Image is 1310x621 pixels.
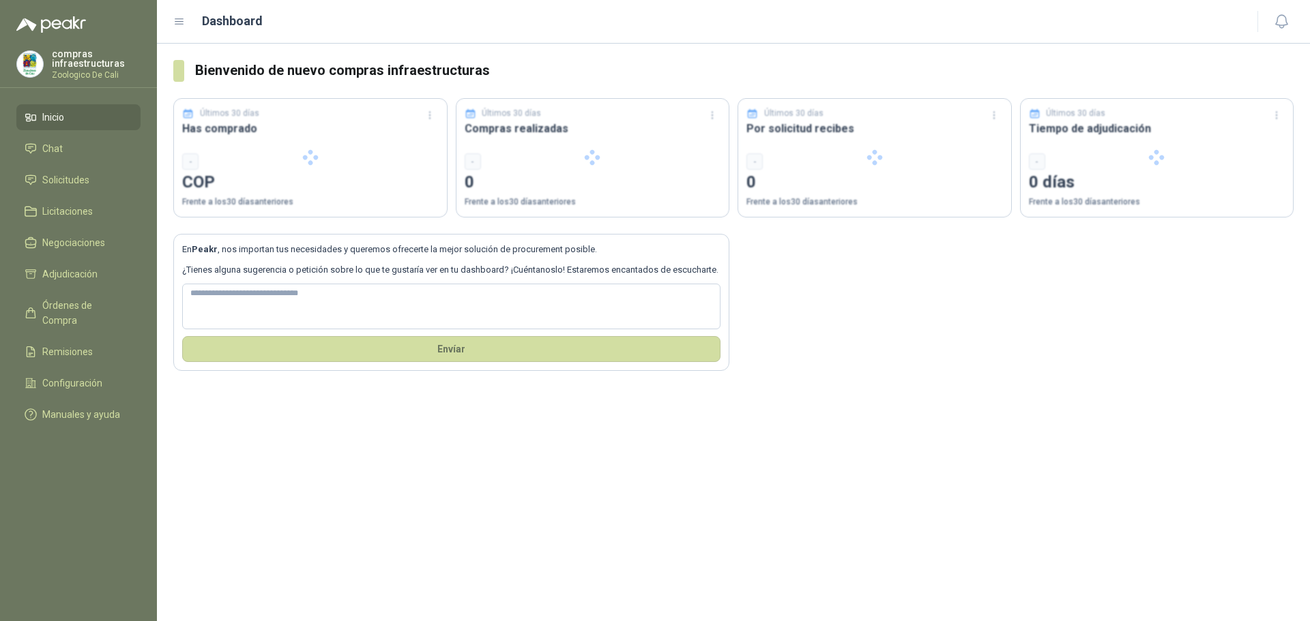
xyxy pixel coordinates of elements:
a: Negociaciones [16,230,141,256]
h3: Bienvenido de nuevo compras infraestructuras [195,60,1294,81]
a: Manuales y ayuda [16,402,141,427]
span: Licitaciones [42,204,93,219]
a: Configuración [16,370,141,396]
button: Envíar [182,336,720,362]
h1: Dashboard [202,12,263,31]
b: Peakr [192,244,218,254]
a: Solicitudes [16,167,141,193]
p: compras infraestructuras [52,49,141,68]
a: Chat [16,136,141,162]
span: Chat [42,141,63,156]
span: Configuración [42,376,102,391]
img: Company Logo [17,51,43,77]
span: Órdenes de Compra [42,298,128,328]
a: Remisiones [16,339,141,365]
a: Órdenes de Compra [16,292,141,333]
img: Logo peakr [16,16,86,33]
span: Manuales y ayuda [42,407,120,422]
p: ¿Tienes alguna sugerencia o petición sobre lo que te gustaría ver en tu dashboard? ¡Cuéntanoslo! ... [182,263,720,277]
a: Adjudicación [16,261,141,287]
p: En , nos importan tus necesidades y queremos ofrecerte la mejor solución de procurement posible. [182,243,720,256]
p: Zoologico De Cali [52,71,141,79]
a: Inicio [16,104,141,130]
span: Negociaciones [42,235,105,250]
span: Solicitudes [42,172,89,187]
span: Remisiones [42,344,93,359]
a: Licitaciones [16,198,141,224]
span: Inicio [42,110,64,125]
span: Adjudicación [42,267,98,282]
